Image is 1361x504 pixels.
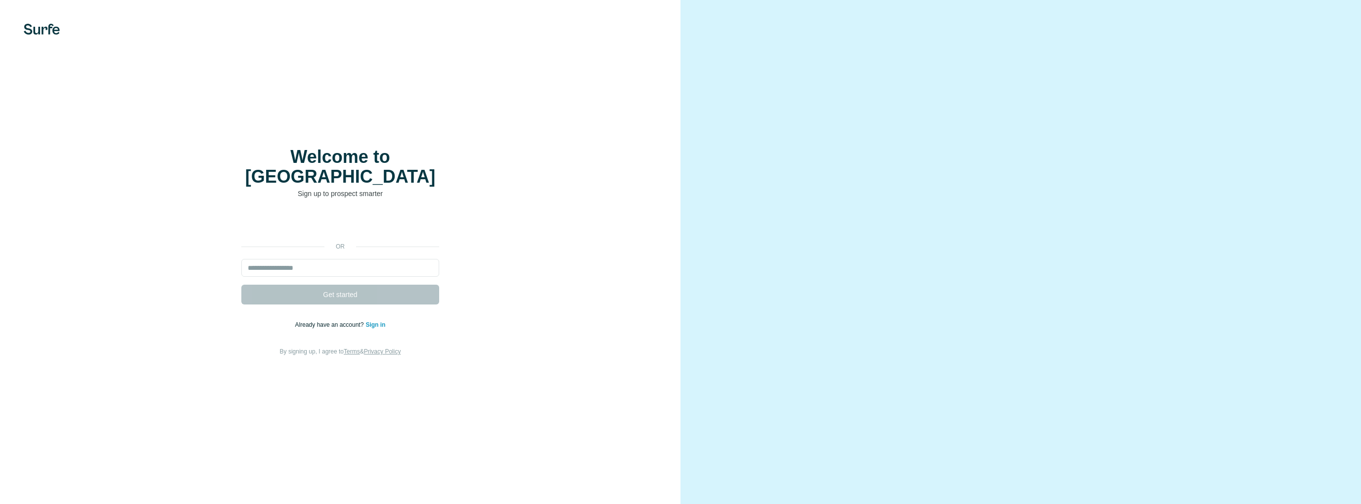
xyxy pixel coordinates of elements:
iframe: Schaltfläche „Über Google anmelden“ [236,213,444,235]
a: Sign in [365,321,385,328]
img: Surfe's logo [24,24,60,35]
p: Sign up to prospect smarter [241,189,439,199]
a: Privacy Policy [364,348,401,355]
span: By signing up, I agree to & [280,348,401,355]
a: Terms [344,348,360,355]
h1: Welcome to [GEOGRAPHIC_DATA] [241,147,439,187]
span: Already have an account? [295,321,366,328]
p: or [324,242,356,251]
